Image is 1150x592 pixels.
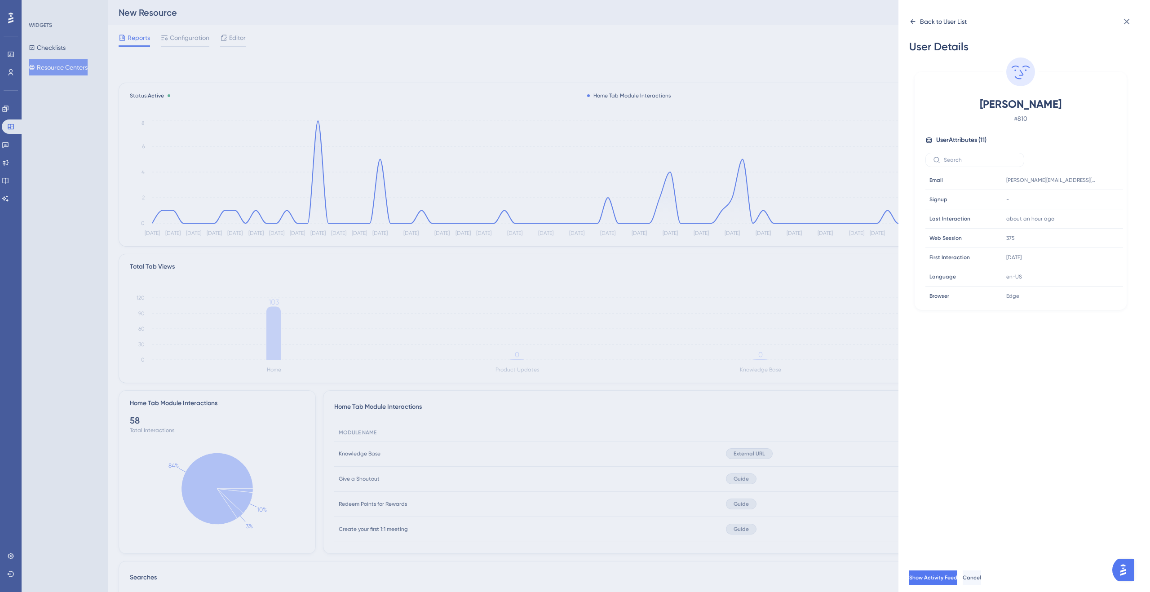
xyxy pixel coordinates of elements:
span: Cancel [963,574,981,581]
span: - [1006,196,1009,203]
span: en-US [1006,273,1022,280]
span: [PERSON_NAME] [942,97,1100,111]
span: 375 [1006,234,1015,242]
time: [DATE] [1006,254,1022,261]
span: Edge [1006,292,1019,300]
iframe: UserGuiding AI Assistant Launcher [1112,557,1139,583]
input: Search [944,157,1017,163]
span: User Attributes ( 11 ) [936,135,986,146]
span: First Interaction [929,254,970,261]
span: Web Session [929,234,962,242]
span: Signup [929,196,947,203]
button: Show Activity Feed [909,570,957,585]
span: Browser [929,292,949,300]
span: Show Activity Feed [909,574,957,581]
div: Back to User List [920,16,967,27]
time: about an hour ago [1006,216,1054,222]
span: [PERSON_NAME][EMAIL_ADDRESS][PERSON_NAME][DOMAIN_NAME] [1006,177,1096,184]
button: Cancel [963,570,981,585]
span: Language [929,273,956,280]
span: # 810 [942,113,1100,124]
span: Email [929,177,943,184]
span: Last Interaction [929,215,970,222]
div: User Details [909,40,1132,54]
